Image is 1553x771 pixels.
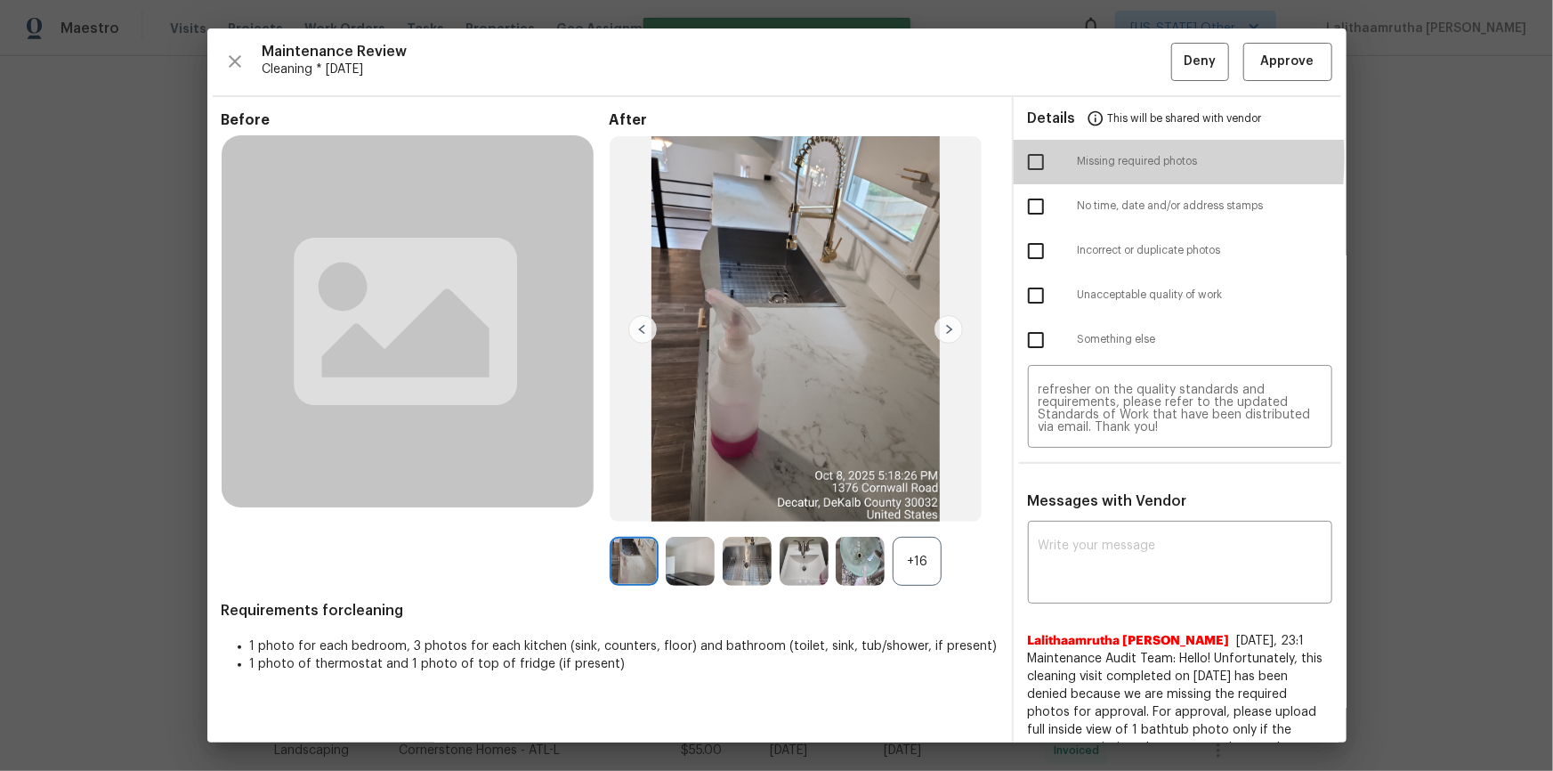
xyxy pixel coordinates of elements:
[1014,184,1347,229] div: No time, date and/or address stamps
[1014,318,1347,362] div: Something else
[1028,97,1076,140] span: Details
[1014,229,1347,273] div: Incorrect or duplicate photos
[1078,154,1332,169] span: Missing required photos
[1171,43,1229,81] button: Deny
[1108,97,1262,140] span: This will be shared with vendor
[1039,384,1322,434] textarea: Maintenance Audit Team: Hello! Unfortunately, this cleaning visit completed on [DATE] has been de...
[263,43,1171,61] span: Maintenance Review
[610,111,998,129] span: After
[893,537,942,586] div: +16
[250,637,998,655] li: 1 photo for each bedroom, 3 photos for each kitchen (sink, counters, floor) and bathroom (toilet,...
[1243,43,1332,81] button: Approve
[1078,288,1332,303] span: Unacceptable quality of work
[250,655,998,673] li: 1 photo of thermostat and 1 photo of top of fridge (if present)
[1078,332,1332,347] span: Something else
[1237,635,1305,647] span: [DATE], 23:1
[263,61,1171,78] span: Cleaning * [DATE]
[1261,51,1314,73] span: Approve
[1078,243,1332,258] span: Incorrect or duplicate photos
[1028,632,1230,650] span: Lalithaamrutha [PERSON_NAME]
[628,315,657,344] img: left-chevron-button-url
[222,602,998,620] span: Requirements for cleaning
[1014,273,1347,318] div: Unacceptable quality of work
[934,315,963,344] img: right-chevron-button-url
[1184,51,1216,73] span: Deny
[1028,494,1187,508] span: Messages with Vendor
[1078,199,1332,214] span: No time, date and/or address stamps
[222,111,610,129] span: Before
[1014,140,1347,184] div: Missing required photos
